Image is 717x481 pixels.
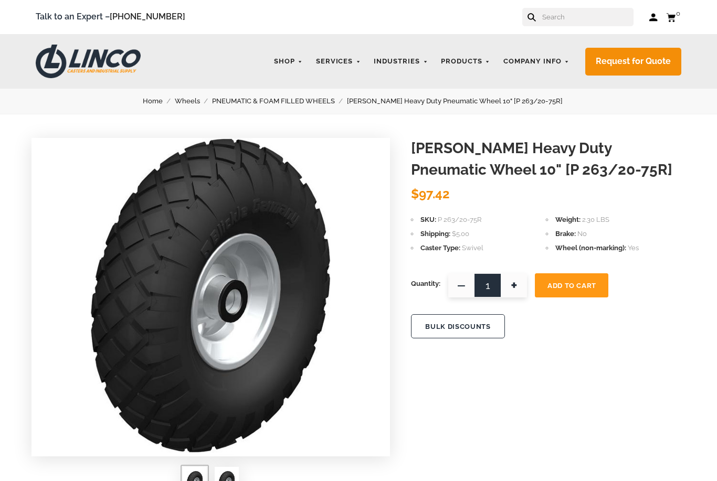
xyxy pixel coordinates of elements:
[666,10,681,24] a: 0
[347,95,575,107] a: [PERSON_NAME] Heavy Duty Pneumatic Wheel 10" [P 263/20-75R]
[175,95,212,107] a: Wheels
[110,12,185,22] a: [PHONE_NUMBER]
[676,9,680,17] span: 0
[91,138,331,453] img: https://i.ibb.co/C2pVV6G/P-263-20-50-R-040097-jpg-breite500.jpg
[212,95,347,107] a: PNEUMATIC & FOAM FILLED WHEELS
[438,216,481,223] span: P 263/20-75R
[420,230,450,238] span: Shipping
[448,273,475,297] span: —
[420,216,436,223] span: SKU
[649,12,658,23] a: Log in
[452,230,469,238] span: $5.00
[36,45,141,78] img: LINCO CASTERS & INDUSTRIAL SUPPLY
[36,10,185,24] span: Talk to an Expert –
[411,138,686,180] h1: [PERSON_NAME] Heavy Duty Pneumatic Wheel 10" [P 263/20-75R]
[547,282,596,290] span: Add To Cart
[411,314,504,338] button: BULK DISCOUNTS
[368,51,433,72] a: Industries
[311,51,366,72] a: Services
[585,48,681,76] a: Request for Quote
[501,273,527,297] span: +
[269,51,308,72] a: Shop
[577,230,587,238] span: No
[143,95,175,107] a: Home
[420,244,460,252] span: Caster Type
[436,51,495,72] a: Products
[462,244,483,252] span: Swivel
[411,186,450,201] span: $97.42
[555,244,626,252] span: Wheel (non-marking)
[411,273,440,294] span: Quantity
[628,244,639,252] span: Yes
[535,273,608,297] button: Add To Cart
[555,216,581,223] span: Weight
[582,216,609,223] span: 2.30 LBS
[541,8,634,26] input: Search
[555,230,576,238] span: Brake
[498,51,575,72] a: Company Info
